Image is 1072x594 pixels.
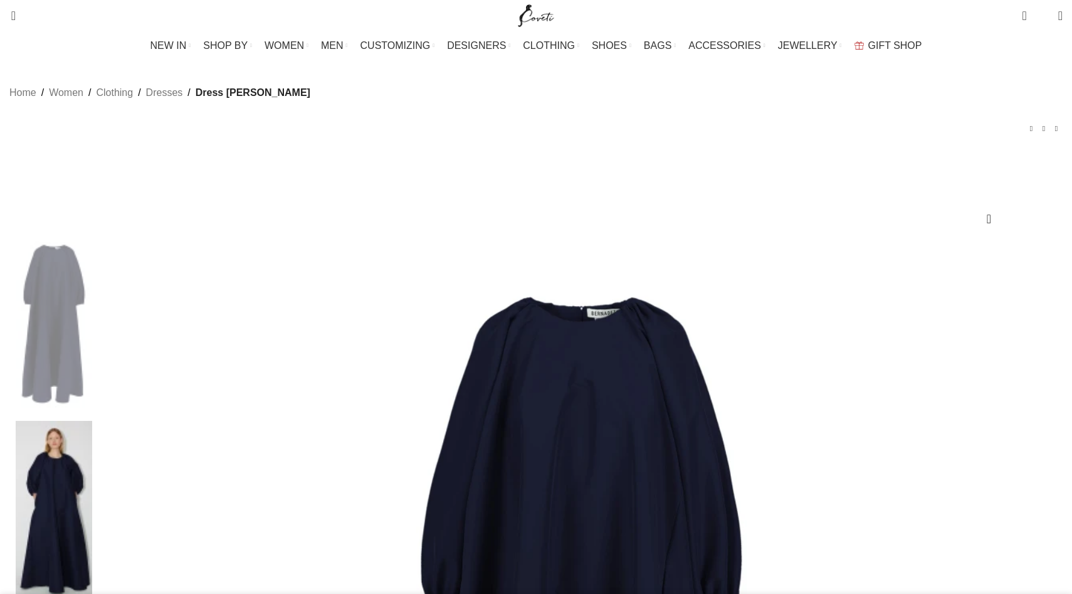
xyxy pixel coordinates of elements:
a: Search [3,3,16,28]
span: BAGS [644,40,671,51]
span: CUSTOMIZING [360,40,431,51]
a: DESIGNERS [447,33,510,58]
a: Home [9,85,36,101]
a: GIFT SHOP [854,33,922,58]
span: Dress [PERSON_NAME] [196,85,310,101]
div: Main navigation [3,33,1069,58]
a: ACCESSORIES [688,33,765,58]
a: JEWELLERY [778,33,842,58]
span: 0 [1023,6,1033,16]
a: Women [49,85,83,101]
span: SHOP BY [203,40,248,51]
a: CLOTHING [523,33,579,58]
a: CUSTOMIZING [360,33,435,58]
img: Bernadette Dress Lynn [16,233,92,415]
span: JEWELLERY [778,40,838,51]
a: WOMEN [265,33,308,58]
a: MEN [321,33,347,58]
span: WOMEN [265,40,304,51]
a: Previous product [1025,122,1038,135]
span: SHOES [592,40,627,51]
a: NEW IN [150,33,191,58]
a: Dresses [146,85,183,101]
div: My Wishlist [1036,3,1049,28]
a: BAGS [644,33,676,58]
span: 0 [1039,13,1048,22]
span: DESIGNERS [447,40,506,51]
span: MEN [321,40,344,51]
a: Next product [1050,122,1063,135]
span: GIFT SHOP [868,40,922,51]
a: Site logo [515,9,557,20]
a: SHOES [592,33,631,58]
a: SHOP BY [203,33,252,58]
nav: Breadcrumb [9,85,310,101]
span: CLOTHING [523,40,575,51]
a: 0 [1016,3,1033,28]
span: NEW IN [150,40,187,51]
img: GiftBag [854,41,864,50]
a: Clothing [96,85,133,101]
span: ACCESSORIES [688,40,761,51]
